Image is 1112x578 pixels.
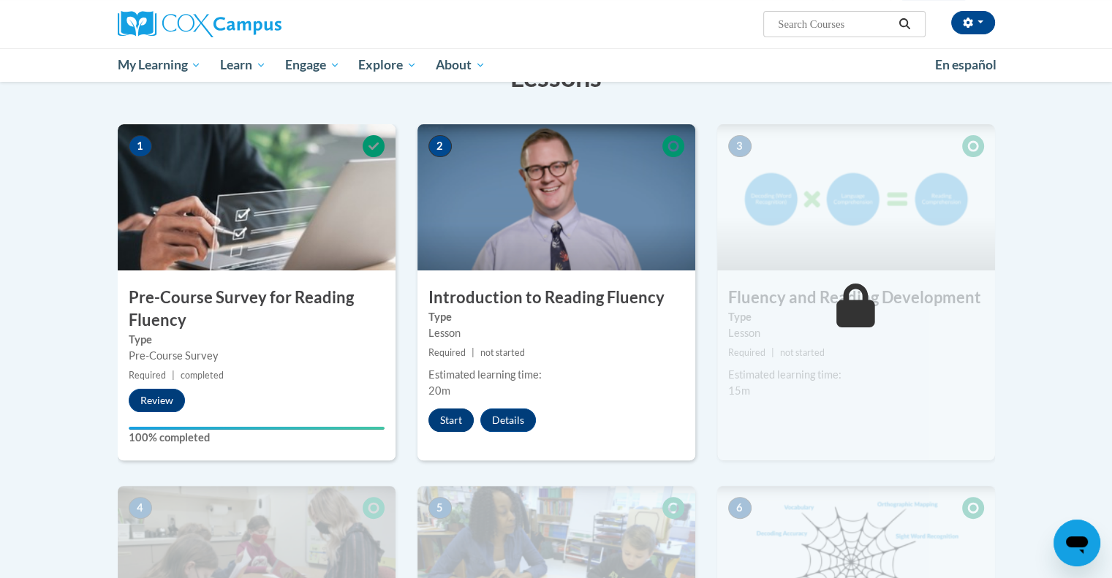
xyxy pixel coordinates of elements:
[428,408,474,432] button: Start
[717,124,995,270] img: Course Image
[118,11,396,37] a: Cox Campus
[276,48,349,82] a: Engage
[728,367,984,383] div: Estimated learning time:
[129,135,152,157] span: 1
[129,370,166,381] span: Required
[728,325,984,341] div: Lesson
[428,309,684,325] label: Type
[428,384,450,397] span: 20m
[417,286,695,309] h3: Introduction to Reading Fluency
[129,497,152,519] span: 4
[129,332,385,348] label: Type
[428,367,684,383] div: Estimated learning time:
[951,11,995,34] button: Account Settings
[129,427,385,430] div: Your progress
[926,50,1006,80] a: En español
[728,135,752,157] span: 3
[285,56,340,74] span: Engage
[118,11,281,37] img: Cox Campus
[220,56,266,74] span: Learn
[717,286,995,309] h3: Fluency and Reading Development
[129,430,385,446] label: 100% completed
[117,56,201,74] span: My Learning
[935,57,996,72] span: En español
[428,325,684,341] div: Lesson
[728,347,765,358] span: Required
[426,48,495,82] a: About
[118,124,396,270] img: Course Image
[480,408,536,432] button: Details
[1054,520,1100,566] iframe: Button to launch messaging window
[118,286,396,332] h3: Pre-Course Survey for Reading Fluency
[428,497,452,519] span: 5
[417,124,695,270] img: Course Image
[172,370,175,381] span: |
[358,56,417,74] span: Explore
[472,347,474,358] span: |
[428,135,452,157] span: 2
[780,347,825,358] span: not started
[108,48,211,82] a: My Learning
[428,347,466,358] span: Required
[728,384,750,397] span: 15m
[728,497,752,519] span: 6
[181,370,224,381] span: completed
[349,48,426,82] a: Explore
[436,56,485,74] span: About
[129,348,385,364] div: Pre-Course Survey
[129,389,185,412] button: Review
[893,15,915,33] button: Search
[728,309,984,325] label: Type
[211,48,276,82] a: Learn
[96,48,1017,82] div: Main menu
[771,347,774,358] span: |
[776,15,893,33] input: Search Courses
[480,347,525,358] span: not started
